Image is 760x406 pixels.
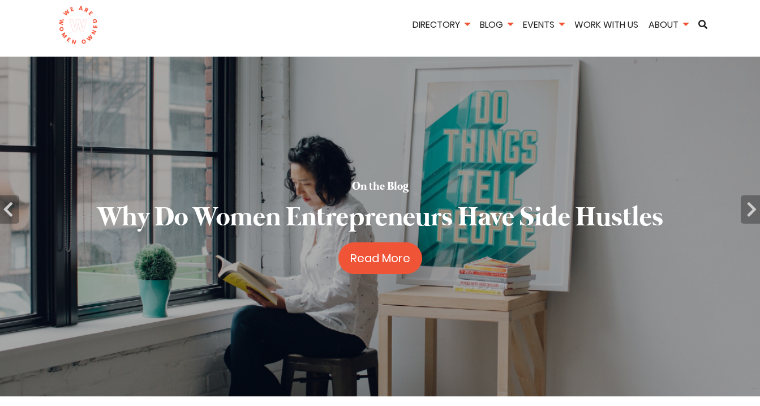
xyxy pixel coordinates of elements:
li: About [645,18,692,34]
a: Blog [476,18,517,31]
h2: Why Do Women Entrepreneurs Have Side Hustles [97,199,663,237]
li: Events [519,18,568,34]
a: Search [694,20,711,29]
a: Work With Us [570,18,642,31]
a: Directory [409,18,474,31]
a: Events [519,18,568,31]
img: logo [58,6,98,45]
li: Directory [409,18,474,34]
a: About [645,18,692,31]
li: Blog [476,18,517,34]
h5: On the Blog [352,179,409,195]
a: Read More [338,242,422,274]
